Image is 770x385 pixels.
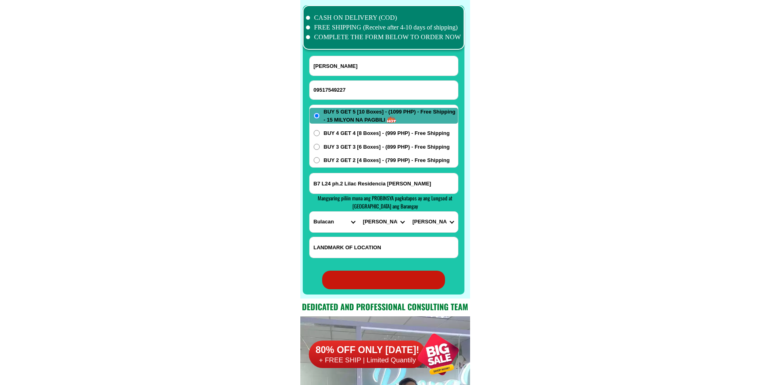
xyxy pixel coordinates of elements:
span: BUY 4 GET 4 [8 Boxes] - (999 PHP) - Free Shipping [324,129,450,137]
input: BUY 3 GET 3 [6 Boxes] - (899 PHP) - Free Shipping [314,144,320,150]
h6: 80% OFF ONLY [DATE]! [309,344,426,356]
span: BUY 5 GET 5 [10 Boxes] - (1099 PHP) - Free Shipping - 15 MILYON NA PAGBILI [324,108,458,124]
input: BUY 5 GET 5 [10 Boxes] - (1099 PHP) - Free Shipping - 15 MILYON NA PAGBILI [314,113,320,119]
select: Select province [310,212,359,232]
input: Input full_name [310,56,458,76]
span: BUY 3 GET 3 [6 Boxes] - (899 PHP) - Free Shipping [324,143,450,151]
h2: Dedicated and professional consulting team [300,301,470,313]
span: BUY 2 GET 2 [4 Boxes] - (799 PHP) - Free Shipping [324,156,450,164]
input: Input LANDMARKOFLOCATION [310,237,458,258]
input: BUY 4 GET 4 [8 Boxes] - (999 PHP) - Free Shipping [314,130,320,136]
input: Input phone_number [310,81,458,99]
span: Mangyaring piliin muna ang PROBINSYA pagkatapos ay ang Lungsod at [GEOGRAPHIC_DATA] ang Barangay [318,194,452,210]
h6: + FREE SHIP | Limited Quantily [309,356,426,365]
li: COMPLETE THE FORM BELOW TO ORDER NOW [306,32,461,42]
input: Input address [310,173,458,194]
select: Select commune [408,212,458,232]
li: FREE SHIPPING (Receive after 4-10 days of shipping) [306,23,461,32]
input: BUY 2 GET 2 [4 Boxes] - (799 PHP) - Free Shipping [314,157,320,163]
select: Select district [359,212,408,232]
li: CASH ON DELIVERY (COD) [306,13,461,23]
